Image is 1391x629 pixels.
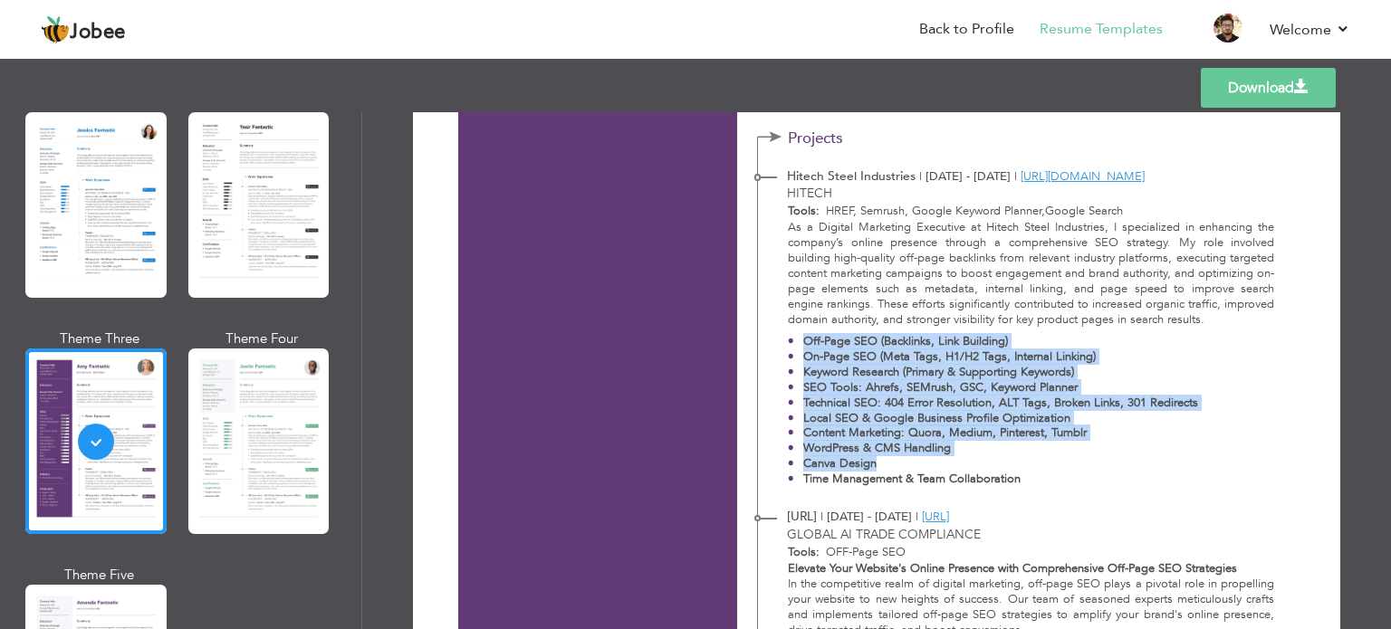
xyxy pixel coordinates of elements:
[803,440,951,456] strong: WordPress & CMS Handling
[1021,168,1145,185] a: [URL][DOMAIN_NAME]
[41,15,70,44] img: jobee.io
[803,364,1074,380] strong: Keyword Research (Primary & Supporting Keywords)
[29,329,170,348] div: Theme Three
[70,23,126,43] span: Jobee
[803,410,1070,426] strong: Local SEO & Google Business Profile Optimization
[1201,68,1336,108] a: Download
[788,220,1275,327] p: As a Digital Marketing Executive at Hitech Steel Industries, I specialized in enhancing the compa...
[803,348,1096,365] strong: On-Page SEO (Meta Tags, H1/H2 Tags, Internal Linking)
[803,424,1087,441] strong: Content Marketing: Quora, Medium, Pinterest, Tumblr
[803,379,1078,396] strong: SEO Tools: Ahrefs, SEMrush, GSC, Keyword Planner
[827,509,912,525] span: [DATE] - [DATE]
[787,167,916,185] span: Hitech Steel Industries
[1014,168,1017,185] span: |
[919,168,922,185] span: |
[787,185,832,202] span: Hitech
[926,168,1011,185] span: [DATE] - [DATE]
[41,15,126,44] a: Jobee
[803,455,877,472] strong: Canva Design
[803,395,1198,411] strong: Technical SEO: 404 Error Resolution, ALT Tags, Broken Links, 301 Redirects
[192,329,333,348] div: Theme Four
[803,471,1021,487] strong: Time Management & Team Collaboration
[788,203,820,219] b: Tools:
[788,130,941,148] span: Projects
[820,544,1275,561] p: OFF-Page SEO
[1270,19,1350,41] a: Welcome
[820,509,823,525] span: |
[922,509,949,525] a: [URL]
[1214,14,1242,43] img: Profile Img
[919,19,1014,40] a: Back to Profile
[788,560,1237,577] strong: Elevate Your Website's Online Presence with Comprehensive Off-Page SEO Strategies
[787,508,817,525] span: [URL]
[1040,19,1163,40] a: Resume Templates
[29,566,170,585] div: Theme Five
[803,333,1008,349] strong: Off-Page SEO (Backlinks, Link Building)
[787,526,981,543] span: Global AI Trade Compliance
[788,544,820,560] b: Tools:
[916,509,918,525] span: |
[820,203,1275,220] p: HREF, Semrush, Google Keyword Planner,Google Search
